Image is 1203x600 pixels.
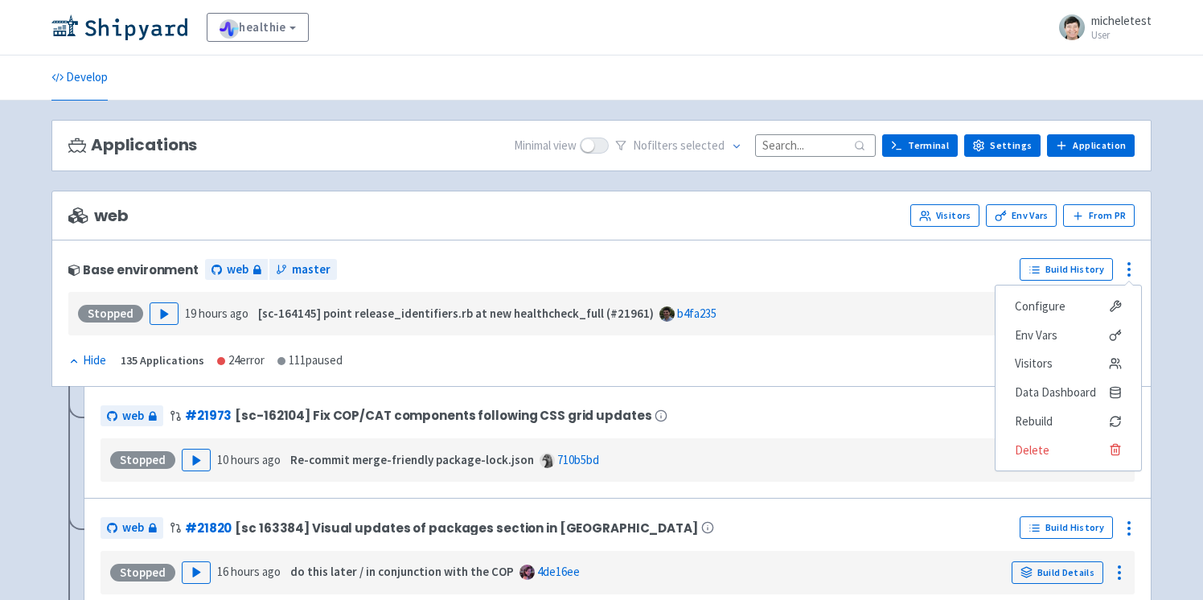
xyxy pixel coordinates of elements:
[110,564,175,582] div: Stopped
[910,204,979,227] a: Visitors
[996,436,1141,465] button: Delete
[269,259,337,281] a: master
[217,564,281,579] time: 16 hours ago
[235,521,697,535] span: [sc 163384] Visual updates of packages section in [GEOGRAPHIC_DATA]
[121,351,204,370] div: 135 Applications
[996,292,1141,321] a: Configure
[182,561,211,584] button: Play
[207,13,309,42] a: healthie
[996,321,1141,350] a: Env Vars
[964,134,1041,157] a: Settings
[996,407,1141,436] button: Rebuild
[78,305,143,323] div: Stopped
[68,351,108,370] button: Hide
[557,452,599,467] a: 710b5bd
[1020,258,1113,281] a: Build History
[1049,14,1152,40] a: micheletest User
[122,407,144,425] span: web
[292,261,331,279] span: master
[677,306,716,321] a: b4fa235
[1015,295,1065,318] span: Configure
[1015,410,1053,433] span: Rebuild
[150,302,179,325] button: Play
[1015,381,1096,404] span: Data Dashboard
[680,138,725,153] span: selected
[1015,352,1053,375] span: Visitors
[217,452,281,467] time: 10 hours ago
[68,136,197,154] h3: Applications
[514,137,577,155] span: Minimal view
[755,134,876,156] input: Search...
[996,349,1141,378] a: Visitors
[122,519,144,537] span: web
[51,14,187,40] img: Shipyard logo
[185,306,248,321] time: 19 hours ago
[290,452,534,467] strong: Re-commit merge-friendly package-lock.json
[185,520,232,536] a: #21820
[68,207,128,225] span: web
[110,451,175,469] div: Stopped
[101,405,163,427] a: web
[1091,30,1152,40] small: User
[882,134,958,157] a: Terminal
[51,55,108,101] a: Develop
[290,564,514,579] strong: do this later / in conjunction with the COP
[1015,439,1049,462] span: Delete
[1047,134,1135,157] a: Application
[1091,13,1152,28] span: micheletest
[68,351,106,370] div: Hide
[217,351,265,370] div: 24 error
[1015,324,1057,347] span: Env Vars
[1020,516,1113,539] a: Build History
[277,351,343,370] div: 111 paused
[537,564,580,579] a: 4de16ee
[1063,204,1135,227] button: From PR
[258,306,654,321] strong: [sc-164145] point release_identifiers.rb at new healthcheck_full (#21961)
[101,517,163,539] a: web
[68,263,199,277] div: Base environment
[633,137,725,155] span: No filter s
[1012,561,1103,584] a: Build Details
[235,409,651,422] span: [sc-162104] Fix COP/CAT components following CSS grid updates
[227,261,248,279] span: web
[986,204,1057,227] a: Env Vars
[182,449,211,471] button: Play
[205,259,268,281] a: web
[996,378,1141,407] a: Data Dashboard
[185,407,232,424] a: #21973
